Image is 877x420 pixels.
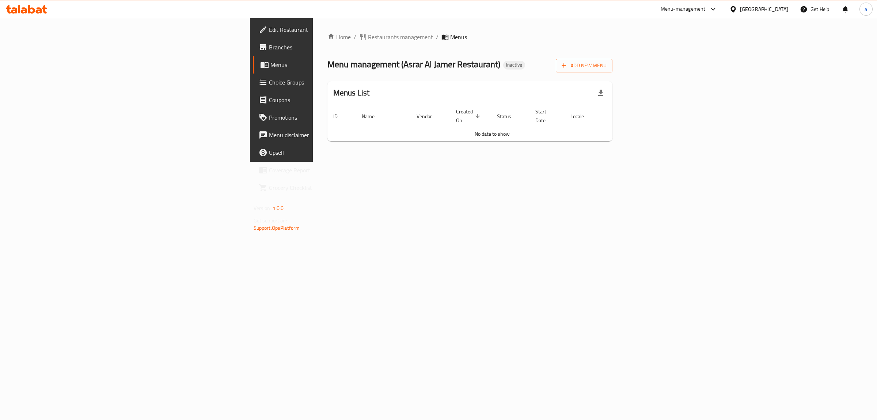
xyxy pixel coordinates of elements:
[269,78,391,87] span: Choice Groups
[254,203,272,213] span: Version:
[368,33,433,41] span: Restaurants management
[254,223,300,233] a: Support.OpsPlatform
[269,95,391,104] span: Coupons
[497,112,521,121] span: Status
[253,144,396,161] a: Upsell
[253,109,396,126] a: Promotions
[570,112,593,121] span: Locale
[254,216,287,225] span: Get support on:
[327,33,613,41] nav: breadcrumb
[562,61,607,70] span: Add New Menu
[253,126,396,144] a: Menu disclaimer
[269,113,391,122] span: Promotions
[456,107,482,125] span: Created On
[327,56,500,72] span: Menu management ( Asrar Al Jamer Restaurant )
[475,129,510,139] span: No data to show
[269,166,391,175] span: Coverage Report
[417,112,441,121] span: Vendor
[253,21,396,38] a: Edit Restaurant
[602,105,657,127] th: Actions
[270,60,391,69] span: Menus
[333,112,347,121] span: ID
[865,5,867,13] span: a
[333,87,370,98] h2: Menus List
[592,84,610,102] div: Export file
[269,25,391,34] span: Edit Restaurant
[269,183,391,192] span: Grocery Checklist
[436,33,438,41] li: /
[556,59,612,72] button: Add New Menu
[661,5,706,14] div: Menu-management
[253,161,396,179] a: Coverage Report
[253,38,396,56] a: Branches
[503,62,525,68] span: Inactive
[327,105,657,141] table: enhanced table
[535,107,556,125] span: Start Date
[269,43,391,52] span: Branches
[503,61,525,70] div: Inactive
[253,179,396,196] a: Grocery Checklist
[253,91,396,109] a: Coupons
[269,131,391,139] span: Menu disclaimer
[253,56,396,74] a: Menus
[253,74,396,91] a: Choice Groups
[450,33,467,41] span: Menus
[273,203,284,213] span: 1.0.0
[362,112,384,121] span: Name
[740,5,788,13] div: [GEOGRAPHIC_DATA]
[269,148,391,157] span: Upsell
